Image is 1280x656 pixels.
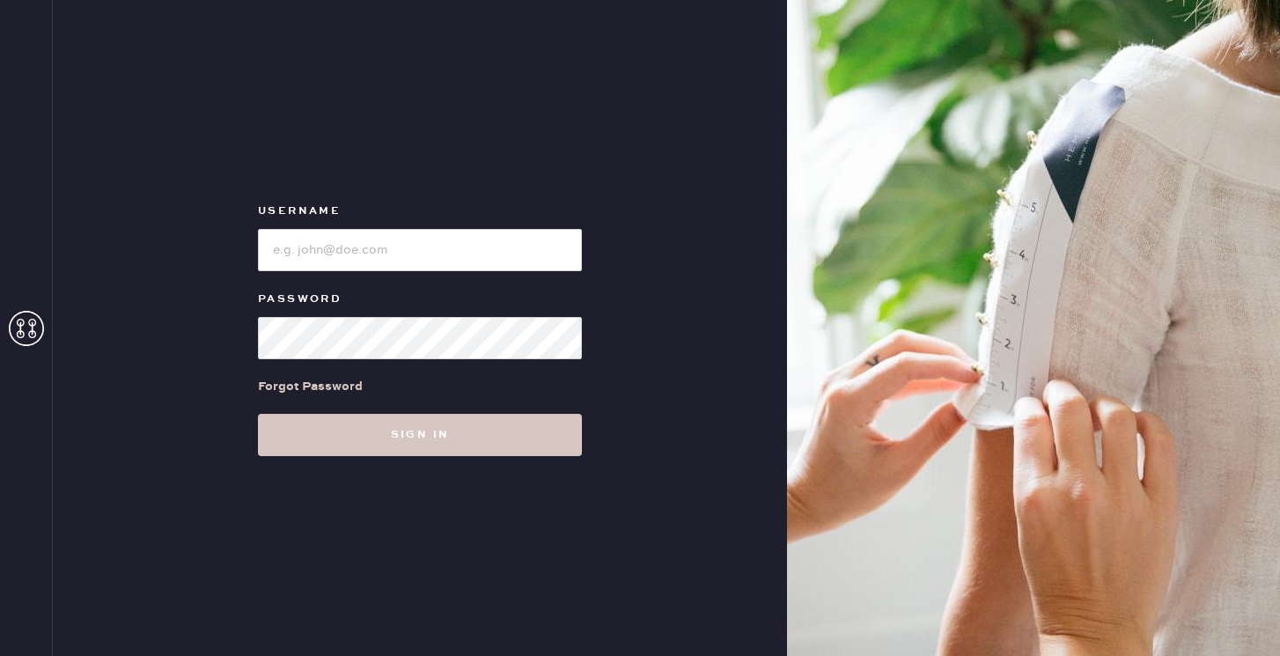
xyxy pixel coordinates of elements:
a: Forgot Password [258,359,363,414]
label: Username [258,201,582,222]
input: e.g. john@doe.com [258,229,582,271]
div: Forgot Password [258,377,363,396]
label: Password [258,289,582,310]
button: Sign in [258,414,582,456]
